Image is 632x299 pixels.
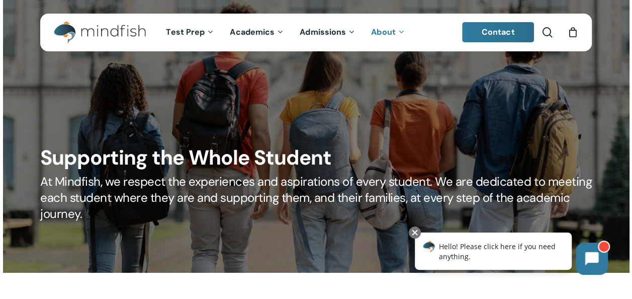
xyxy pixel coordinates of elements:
a: Cart [567,27,578,38]
a: Contact [462,22,534,42]
header: Main Menu [40,14,592,51]
span: Academics [230,27,275,37]
span: Test Prep [166,27,205,37]
nav: Main Menu [158,14,413,51]
h5: At Mindfish, we respect the experiences and aspirations of every student. We are dedicated to mee... [40,174,592,222]
iframe: Chatbot [404,225,618,285]
span: Contact [482,27,515,37]
a: About [364,28,413,37]
a: Test Prep [158,28,222,37]
a: Academics [222,28,292,37]
span: About [371,27,396,37]
span: Admissions [300,27,346,37]
h1: Supporting the Whole Student [40,146,592,170]
a: Admissions [292,28,364,37]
